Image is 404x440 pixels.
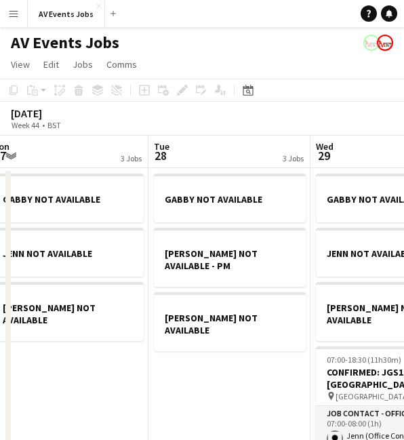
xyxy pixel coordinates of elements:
h3: GABBY NOT AVAILABLE [154,193,306,205]
button: AV Events Jobs [28,1,105,27]
span: Edit [43,58,59,71]
div: 3 Jobs [121,153,142,163]
span: Wed [316,140,334,153]
span: 07:00-18:30 (11h30m) [327,355,401,365]
a: Jobs [67,56,98,73]
span: View [11,58,30,71]
h3: [PERSON_NAME] NOT AVAILABLE [154,312,306,336]
app-user-avatar: Liam O'Brien [363,35,380,51]
a: Comms [101,56,142,73]
app-job-card: [PERSON_NAME] NOT AVAILABLE - PM [154,228,306,287]
span: 28 [152,148,169,163]
h1: AV Events Jobs [11,33,119,53]
span: Comms [106,58,137,71]
span: 29 [314,148,334,163]
a: Edit [38,56,64,73]
span: Tue [154,140,169,153]
app-user-avatar: Liam O'Brien [377,35,393,51]
h3: [PERSON_NAME] NOT AVAILABLE - PM [154,247,306,272]
app-job-card: GABBY NOT AVAILABLE [154,174,306,222]
span: Jobs [73,58,93,71]
app-job-card: [PERSON_NAME] NOT AVAILABLE [154,292,306,351]
div: 3 Jobs [283,153,304,163]
span: Week 44 [8,120,42,130]
a: View [5,56,35,73]
div: BST [47,120,61,130]
div: [DATE] [11,106,92,120]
